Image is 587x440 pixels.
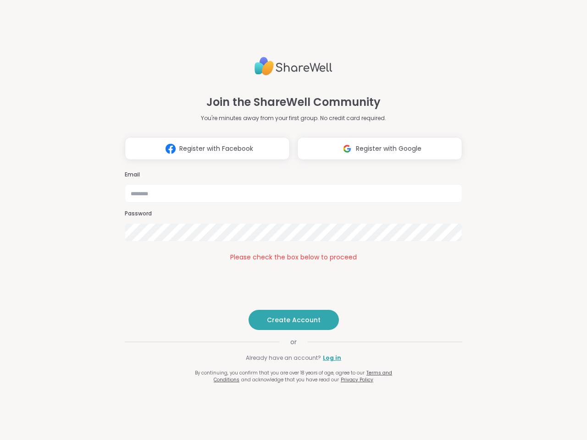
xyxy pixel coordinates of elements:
h3: Password [125,210,462,218]
div: Please check the box below to proceed [125,253,462,262]
span: or [279,337,308,346]
span: Register with Google [356,144,421,154]
img: ShareWell Logomark [338,140,356,157]
span: Create Account [267,315,321,324]
h3: Email [125,171,462,179]
span: Register with Facebook [179,144,253,154]
a: Privacy Policy [341,376,373,383]
span: and acknowledge that you have read our [241,376,339,383]
span: Already have an account? [246,354,321,362]
h1: Join the ShareWell Community [206,94,381,110]
p: You're minutes away from your first group. No credit card required. [201,114,386,122]
a: Log in [323,354,341,362]
span: By continuing, you confirm that you are over 18 years of age, agree to our [195,369,365,376]
a: Terms and Conditions [214,369,392,383]
img: ShareWell Logo [255,53,332,79]
button: Register with Google [297,137,462,160]
img: ShareWell Logomark [162,140,179,157]
button: Create Account [249,310,339,330]
button: Register with Facebook [125,137,290,160]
